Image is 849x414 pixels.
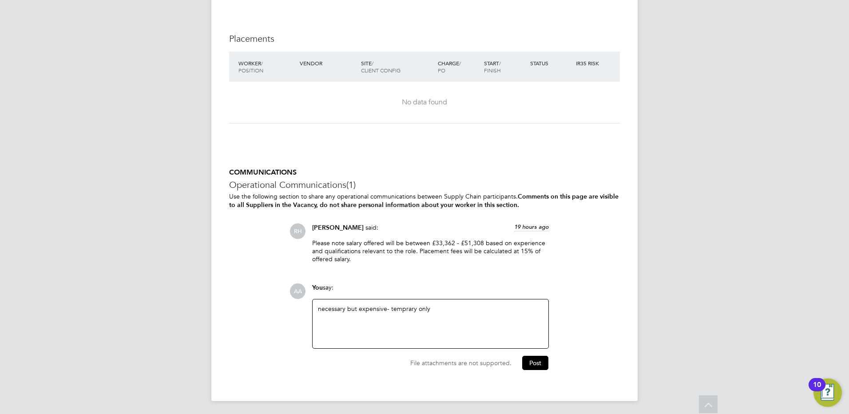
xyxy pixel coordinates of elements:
button: Open Resource Center, 10 new notifications [813,378,842,407]
div: say: [312,283,549,299]
div: Start [482,55,528,78]
button: Post [522,356,548,370]
span: File attachments are not supported. [410,359,512,367]
span: / Client Config [361,60,401,74]
span: You [312,284,323,291]
span: [PERSON_NAME] [312,224,364,231]
span: 19 hours ago [514,223,549,231]
h3: Operational Communications [229,179,620,191]
span: / Position [238,60,263,74]
span: / PO [438,60,461,74]
div: necessary but expensive- temprary only [318,305,543,343]
span: RH [290,223,305,239]
div: No data found [238,98,611,107]
div: IR35 Risk [574,55,604,71]
span: said: [365,223,378,231]
span: (1) [346,179,356,191]
div: Site [359,55,436,78]
b: Comments on this page are visible to all Suppliers in the Vacancy, do not share personal informat... [229,193,619,209]
span: AA [290,283,305,299]
span: / Finish [484,60,501,74]
div: Status [528,55,574,71]
h5: COMMUNICATIONS [229,168,620,177]
div: 10 [813,385,821,396]
div: Charge [436,55,482,78]
div: Vendor [298,55,359,71]
p: Use the following section to share any operational communications between Supply Chain participants. [229,192,620,209]
div: Worker [236,55,298,78]
p: Please note salary offered will be between £33,362 - £51,308 based on experience and qualificatio... [312,239,549,263]
h3: Placements [229,33,620,44]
